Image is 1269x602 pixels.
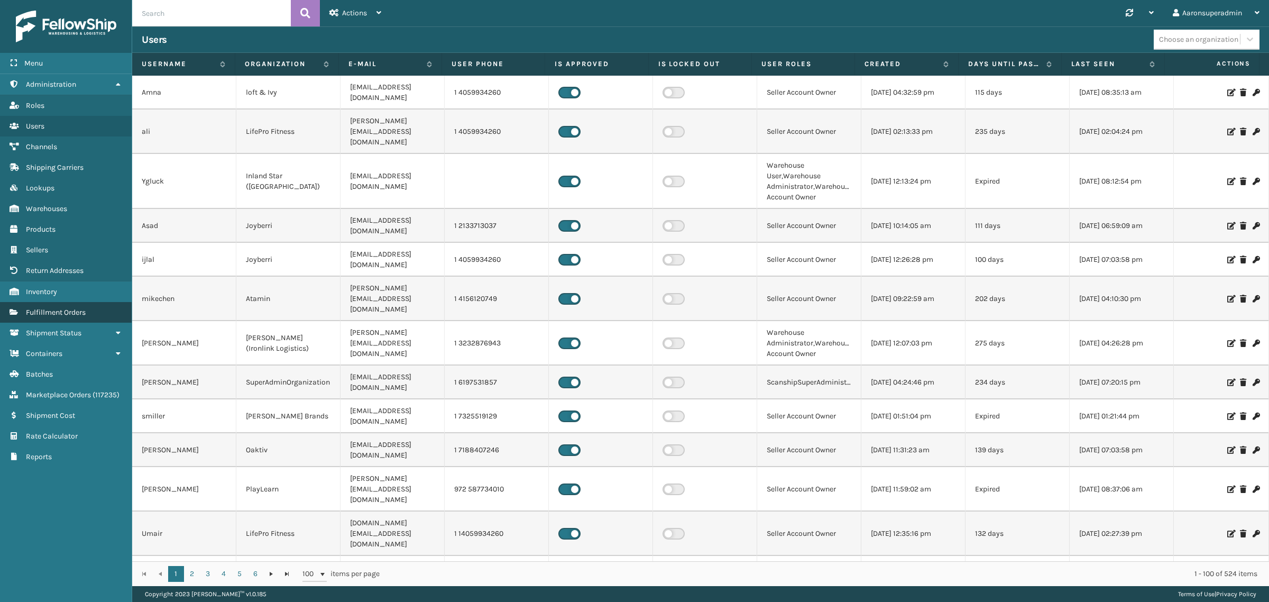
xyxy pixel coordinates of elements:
[861,556,965,590] td: [DATE] 12:25:40 pm
[236,556,341,590] td: LifePro Fitness
[26,142,57,151] span: Channels
[1227,446,1234,454] i: Edit
[26,225,56,234] span: Products
[245,59,318,69] label: Organization
[26,390,91,399] span: Marketplace Orders
[26,245,48,254] span: Sellers
[1253,446,1259,454] i: Change Password
[132,366,236,399] td: [PERSON_NAME]
[861,433,965,467] td: [DATE] 11:31:23 am
[26,163,84,172] span: Shipping Carriers
[184,566,200,582] a: 2
[965,243,1070,277] td: 100 days
[445,321,549,366] td: 1 3232876943
[279,566,295,582] a: Go to the last page
[236,277,341,321] td: Atamin
[26,411,75,420] span: Shipment Cost
[865,59,937,69] label: Created
[1070,110,1174,154] td: [DATE] 02:04:24 pm
[236,154,341,209] td: Inland Star ([GEOGRAPHIC_DATA])
[1070,76,1174,110] td: [DATE] 08:35:13 am
[861,154,965,209] td: [DATE] 12:13:24 pm
[965,76,1070,110] td: 115 days
[1070,209,1174,243] td: [DATE] 06:59:09 am
[1240,530,1246,537] i: Delete
[26,204,67,213] span: Warehouses
[757,110,861,154] td: Seller Account Owner
[26,80,76,89] span: Administration
[861,512,965,556] td: [DATE] 12:35:16 pm
[168,566,184,582] a: 1
[1240,222,1246,230] i: Delete
[302,566,380,582] span: items per page
[757,467,861,512] td: Seller Account Owner
[965,277,1070,321] td: 202 days
[132,154,236,209] td: Ygluck
[1253,128,1259,135] i: Change Password
[1216,590,1256,598] a: Privacy Policy
[1253,222,1259,230] i: Change Password
[1159,34,1238,45] div: Choose an organization
[341,433,445,467] td: [EMAIL_ADDRESS][DOMAIN_NAME]
[132,277,236,321] td: mikechen
[1240,89,1246,96] i: Delete
[1253,340,1259,347] i: Change Password
[1070,154,1174,209] td: [DATE] 08:12:54 pm
[1227,222,1234,230] i: Edit
[132,321,236,366] td: [PERSON_NAME]
[445,110,549,154] td: 1 4059934260
[861,277,965,321] td: [DATE] 09:22:59 am
[1227,486,1234,493] i: Edit
[965,366,1070,399] td: 234 days
[757,556,861,590] td: Seller Account Owner
[757,321,861,366] td: Warehouse Administrator,Warehouse Account Owner
[1070,243,1174,277] td: [DATE] 07:03:58 pm
[761,59,845,69] label: User Roles
[1253,413,1259,420] i: Change Password
[1070,399,1174,433] td: [DATE] 01:21:44 pm
[861,467,965,512] td: [DATE] 11:59:02 am
[965,512,1070,556] td: 132 days
[1253,530,1259,537] i: Change Password
[26,329,81,338] span: Shipment Status
[861,321,965,366] td: [DATE] 12:07:03 pm
[26,266,84,275] span: Return Addresses
[861,110,965,154] td: [DATE] 02:13:33 pm
[861,243,965,277] td: [DATE] 12:26:28 pm
[341,512,445,556] td: [DOMAIN_NAME][EMAIL_ADDRESS][DOMAIN_NAME]
[445,433,549,467] td: 1 7188407246
[965,433,1070,467] td: 139 days
[1227,178,1234,185] i: Edit
[658,59,742,69] label: Is Locked Out
[445,366,549,399] td: 1 6197531857
[445,277,549,321] td: 1 4156120749
[1227,413,1234,420] i: Edit
[263,566,279,582] a: Go to the next page
[1240,256,1246,263] i: Delete
[283,570,291,578] span: Go to the last page
[1240,340,1246,347] i: Delete
[26,349,62,358] span: Containers
[142,59,215,69] label: Username
[236,321,341,366] td: [PERSON_NAME] (Ironlink Logistics)
[1227,128,1234,135] i: Edit
[236,110,341,154] td: LifePro Fitness
[1178,590,1215,598] a: Terms of Use
[1253,379,1259,386] i: Change Password
[1227,256,1234,263] i: Edit
[236,209,341,243] td: Joyberri
[132,76,236,110] td: Amna
[348,59,421,69] label: E-mail
[1070,277,1174,321] td: [DATE] 04:10:30 pm
[445,467,549,512] td: 972 587734010
[145,586,266,602] p: Copyright 2023 [PERSON_NAME]™ v 1.0.185
[26,101,44,110] span: Roles
[16,11,116,42] img: logo
[965,399,1070,433] td: Expired
[1178,586,1256,602] div: |
[132,467,236,512] td: [PERSON_NAME]
[93,390,119,399] span: ( 117235 )
[1070,556,1174,590] td: [DATE] 07:03:58 pm
[965,209,1070,243] td: 111 days
[236,467,341,512] td: PlayLearn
